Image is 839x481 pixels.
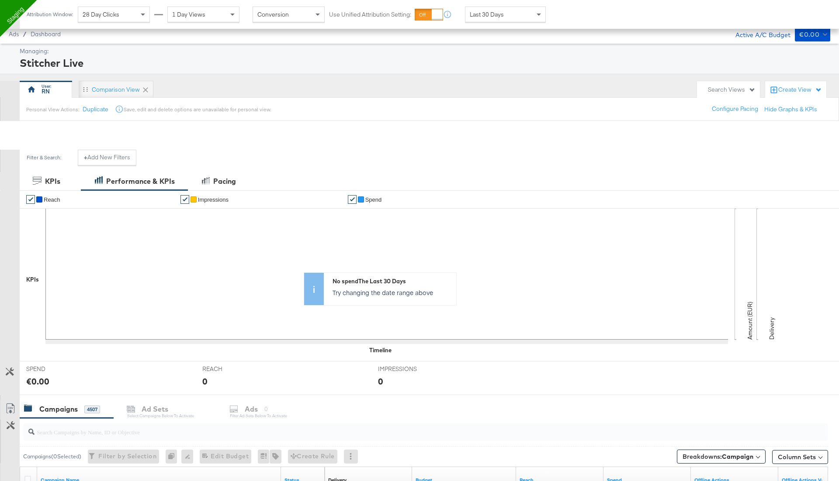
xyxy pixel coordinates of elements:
a: ✔ [180,195,189,204]
button: €0.00 [795,27,830,41]
div: Campaigns [39,404,78,414]
button: Column Sets [772,450,828,464]
span: Breakdowns: [683,452,753,461]
span: Reach [44,196,60,203]
div: Active A/C Budget [726,27,790,41]
div: Attribution Window: [26,11,73,17]
div: Pacing [213,176,236,186]
span: REACH [202,365,268,373]
div: Managing: [20,47,828,55]
a: ✔ [348,195,357,204]
span: 1 Day Views [172,10,205,18]
div: 0 [378,375,383,388]
div: 0 [202,375,208,388]
span: / [19,31,31,38]
div: RN [42,87,50,96]
button: Configure Pacing [706,101,764,117]
div: Filter & Search: [26,155,62,161]
span: IMPRESSIONS [378,365,444,373]
button: Hide Graphs & KPIs [764,105,817,113]
div: Campaigns ( 0 Selected) [23,453,81,460]
span: Impressions [198,196,229,203]
span: Last 30 Days [470,10,504,18]
div: Personal View Actions: [26,106,79,113]
div: 4507 [84,405,100,413]
span: Conversion [257,10,289,18]
div: Drag to reorder tab [83,87,88,92]
div: €0.00 [26,375,49,388]
div: Performance & KPIs [106,176,175,186]
div: Save, edit and delete options are unavailable for personal view. [124,106,271,113]
button: Duplicate [83,105,108,113]
strong: + [84,153,87,161]
div: Search Views [708,86,756,94]
div: €0.00 [799,29,819,40]
input: Search Campaigns by Name, ID or Objective [35,420,754,437]
div: KPIs [45,176,60,186]
b: Campaign [722,453,753,460]
span: Spend [365,196,382,203]
p: Try changing the date range above [333,288,452,297]
a: ✔ [26,195,35,204]
span: 28 Day Clicks [83,10,119,18]
div: Comparison View [92,86,140,94]
div: No spend The Last 30 Days [333,277,452,285]
label: Use Unified Attribution Setting: [329,10,411,19]
a: Dashboard [31,31,61,38]
button: +Add New Filters [78,150,136,165]
button: Breakdowns:Campaign [677,450,766,464]
div: Stitcher Live [20,55,828,70]
div: Create View [778,86,822,94]
span: Ads [9,31,19,38]
div: 0 [166,450,181,464]
span: SPEND [26,365,92,373]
